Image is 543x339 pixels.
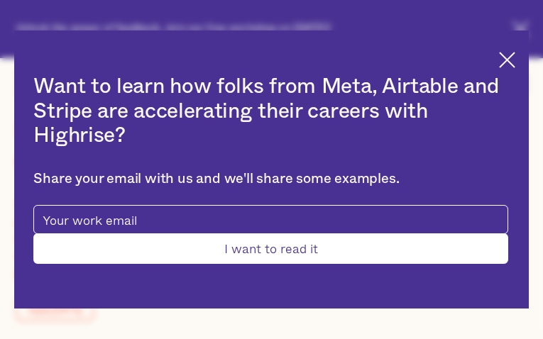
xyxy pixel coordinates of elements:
[33,205,508,234] input: Your work email
[33,74,508,148] h2: Want to learn how folks from Meta, Airtable and Stripe are accelerating their careers with Highrise?
[33,171,508,188] div: Share your email with us and we'll share some examples.
[33,205,508,264] form: pop-up-modal-form
[33,233,508,264] input: I want to read it
[499,52,515,68] img: Cross icon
